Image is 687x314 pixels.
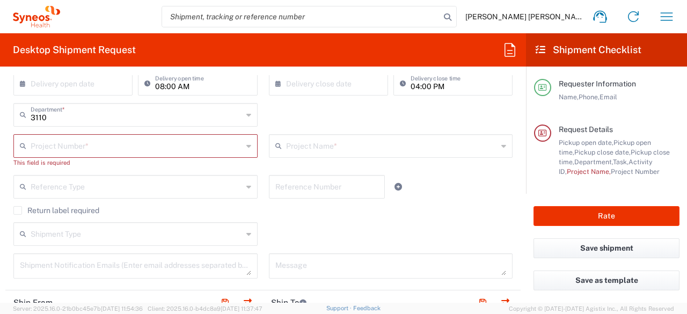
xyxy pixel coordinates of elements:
[613,158,628,166] span: Task,
[509,304,674,313] span: Copyright © [DATE]-[DATE] Agistix Inc., All Rights Reserved
[162,6,440,27] input: Shipment, tracking or reference number
[574,148,631,156] span: Pickup close date,
[559,125,613,134] span: Request Details
[221,305,262,312] span: [DATE] 11:37:47
[579,93,600,101] span: Phone,
[533,206,679,226] button: Rate
[533,271,679,290] button: Save as template
[101,305,143,312] span: [DATE] 11:54:36
[574,158,613,166] span: Department,
[559,138,613,147] span: Pickup open date,
[600,93,617,101] span: Email
[465,12,583,21] span: [PERSON_NAME] [PERSON_NAME]
[559,93,579,101] span: Name,
[148,305,262,312] span: Client: 2025.16.0-b4dc8a9
[567,167,611,176] span: Project Name,
[13,158,258,167] div: This field is required
[391,179,406,194] a: Add Reference
[611,167,660,176] span: Project Number
[533,238,679,258] button: Save shipment
[13,43,136,56] h2: Desktop Shipment Request
[536,43,641,56] h2: Shipment Checklist
[13,206,99,215] label: Return label required
[13,297,53,308] h2: Ship From
[559,79,636,88] span: Requester Information
[326,305,353,311] a: Support
[271,297,306,308] h2: Ship To
[353,305,381,311] a: Feedback
[13,305,143,312] span: Server: 2025.16.0-21b0bc45e7b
